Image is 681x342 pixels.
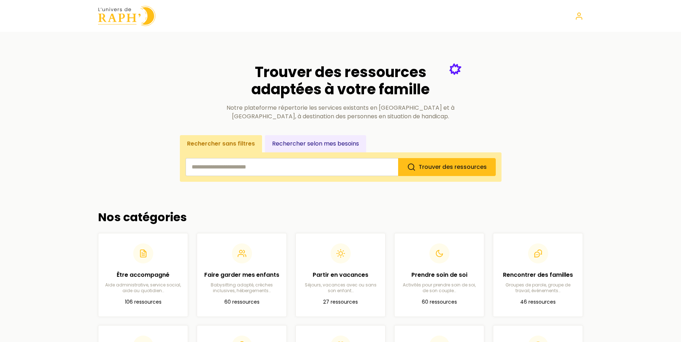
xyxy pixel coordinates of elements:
[499,298,577,307] p: 46 ressources
[295,233,386,317] a: Partir en vacancesSéjours, vacances avec ou sans son enfant…27 ressources
[220,104,461,121] p: Notre plateforme répertorie les services existants en [GEOGRAPHIC_DATA] et à [GEOGRAPHIC_DATA], à...
[98,233,188,317] a: Être accompagnéAide administrative, service social, aide au quotidien…106 ressources
[398,158,496,176] button: Trouver des ressources
[400,271,478,279] h2: Prendre soin de soi
[180,135,262,152] button: Rechercher sans filtres
[104,282,182,294] p: Aide administrative, service social, aide au quotidien…
[98,210,583,224] h2: Nos catégories
[302,298,379,307] p: 27 ressources
[400,298,478,307] p: 60 ressources
[394,233,484,317] a: Prendre soin de soiActivités pour prendre soin de soi, de son couple…60 ressources
[98,6,155,26] img: Univers de Raph logo
[575,12,583,20] a: Se connecter
[104,271,182,279] h2: Être accompagné
[302,282,379,294] p: Séjours, vacances avec ou sans son enfant…
[197,233,287,317] a: Faire garder mes enfantsBabysitting adapté, crèches inclusives, hébergements…60 ressources
[220,63,461,98] h2: Trouver des ressources adaptées à votre famille
[400,282,478,294] p: Activités pour prendre soin de soi, de son couple…
[493,233,583,317] a: Rencontrer des famillesGroupes de parole, groupe de travail, événements…46 ressources
[499,271,577,279] h2: Rencontrer des familles
[449,63,461,75] img: Étoile
[302,271,379,279] h2: Partir en vacances
[265,135,366,152] button: Rechercher selon mes besoins
[203,298,281,307] p: 60 ressources
[104,298,182,307] p: 106 ressources
[203,282,281,294] p: Babysitting adapté, crèches inclusives, hébergements…
[203,271,281,279] h2: Faire garder mes enfants
[499,282,577,294] p: Groupes de parole, groupe de travail, événements…
[419,163,487,171] span: Trouver des ressources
